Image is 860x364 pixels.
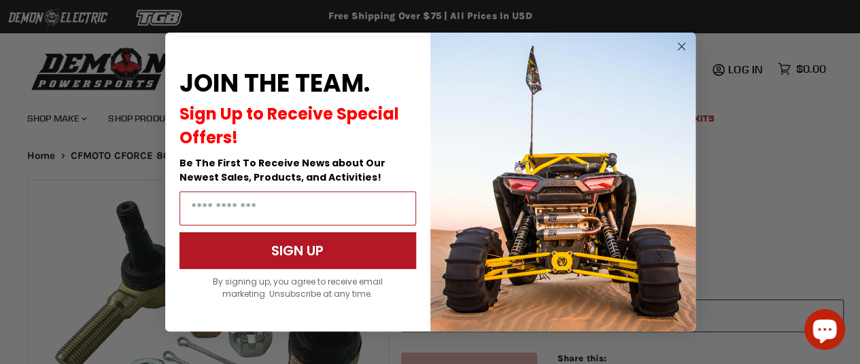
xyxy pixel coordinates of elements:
[179,66,370,101] span: JOIN THE TEAM.
[673,38,690,55] button: Close dialog
[179,192,416,225] input: Email Address
[179,232,416,269] button: SIGN UP
[179,103,399,149] span: Sign Up to Receive Special Offers!
[430,33,695,331] img: a9095488-b6e7-41ba-879d-588abfab540b.jpeg
[179,156,385,184] span: Be The First To Receive News about Our Newest Sales, Products, and Activities!
[213,276,383,299] span: By signing up, you agree to receive email marketing. Unsubscribe at any time.
[800,309,849,353] inbox-online-store-chat: Shopify online store chat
